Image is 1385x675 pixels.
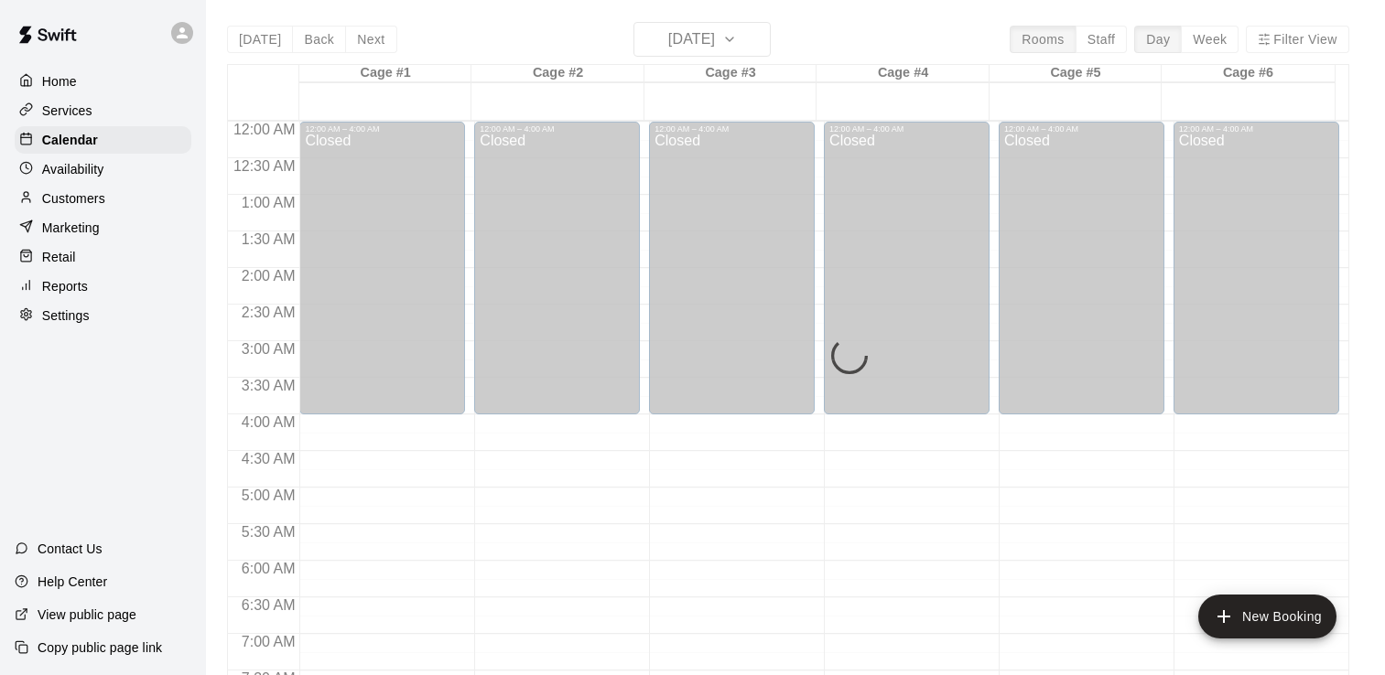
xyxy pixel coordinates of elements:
[237,597,300,613] span: 6:30 AM
[1004,124,1159,134] div: 12:00 AM – 4:00 AM
[474,122,640,414] div: 12:00 AM – 4:00 AM: Closed
[237,305,300,320] span: 2:30 AM
[655,134,809,421] div: Closed
[237,524,300,540] span: 5:30 AM
[1174,122,1339,414] div: 12:00 AM – 4:00 AM: Closed
[1198,595,1336,638] button: add
[15,155,191,183] a: Availability
[237,195,300,210] span: 1:00 AM
[38,638,162,657] p: Copy public page link
[15,68,191,95] a: Home
[1004,134,1159,421] div: Closed
[229,158,300,174] span: 12:30 AM
[15,273,191,300] a: Reports
[15,243,191,271] a: Retail
[480,124,634,134] div: 12:00 AM – 4:00 AM
[42,72,77,91] p: Home
[42,306,90,325] p: Settings
[15,97,191,124] a: Services
[237,451,300,466] span: 4:30 AM
[38,605,136,624] p: View public page
[305,134,460,421] div: Closed
[15,302,191,329] a: Settings
[824,122,990,414] div: 12:00 AM – 4:00 AM: Closed
[237,231,300,247] span: 1:30 AM
[299,65,471,82] div: Cage #1
[42,219,100,237] p: Marketing
[480,134,634,421] div: Closed
[237,487,300,503] span: 5:00 AM
[15,126,191,154] a: Calendar
[237,634,300,649] span: 7:00 AM
[42,189,105,208] p: Customers
[38,573,107,591] p: Help Center
[229,122,300,137] span: 12:00 AM
[15,214,191,241] a: Marketing
[237,268,300,284] span: 2:00 AM
[42,102,92,120] p: Services
[305,124,460,134] div: 12:00 AM – 4:00 AM
[644,65,817,82] div: Cage #3
[42,277,88,295] p: Reports
[42,160,104,178] p: Availability
[237,561,300,576] span: 6:00 AM
[999,122,1164,414] div: 12:00 AM – 4:00 AM: Closed
[990,65,1162,82] div: Cage #5
[237,414,300,430] span: 4:00 AM
[42,131,98,149] p: Calendar
[237,341,300,357] span: 3:00 AM
[38,540,103,558] p: Contact Us
[649,122,815,414] div: 12:00 AM – 4:00 AM: Closed
[829,124,984,134] div: 12:00 AM – 4:00 AM
[1179,124,1334,134] div: 12:00 AM – 4:00 AM
[817,65,989,82] div: Cage #4
[237,378,300,393] span: 3:30 AM
[829,134,984,421] div: Closed
[42,248,76,266] p: Retail
[471,65,644,82] div: Cage #2
[1162,65,1334,82] div: Cage #6
[1179,134,1334,421] div: Closed
[299,122,465,414] div: 12:00 AM – 4:00 AM: Closed
[15,185,191,212] a: Customers
[655,124,809,134] div: 12:00 AM – 4:00 AM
